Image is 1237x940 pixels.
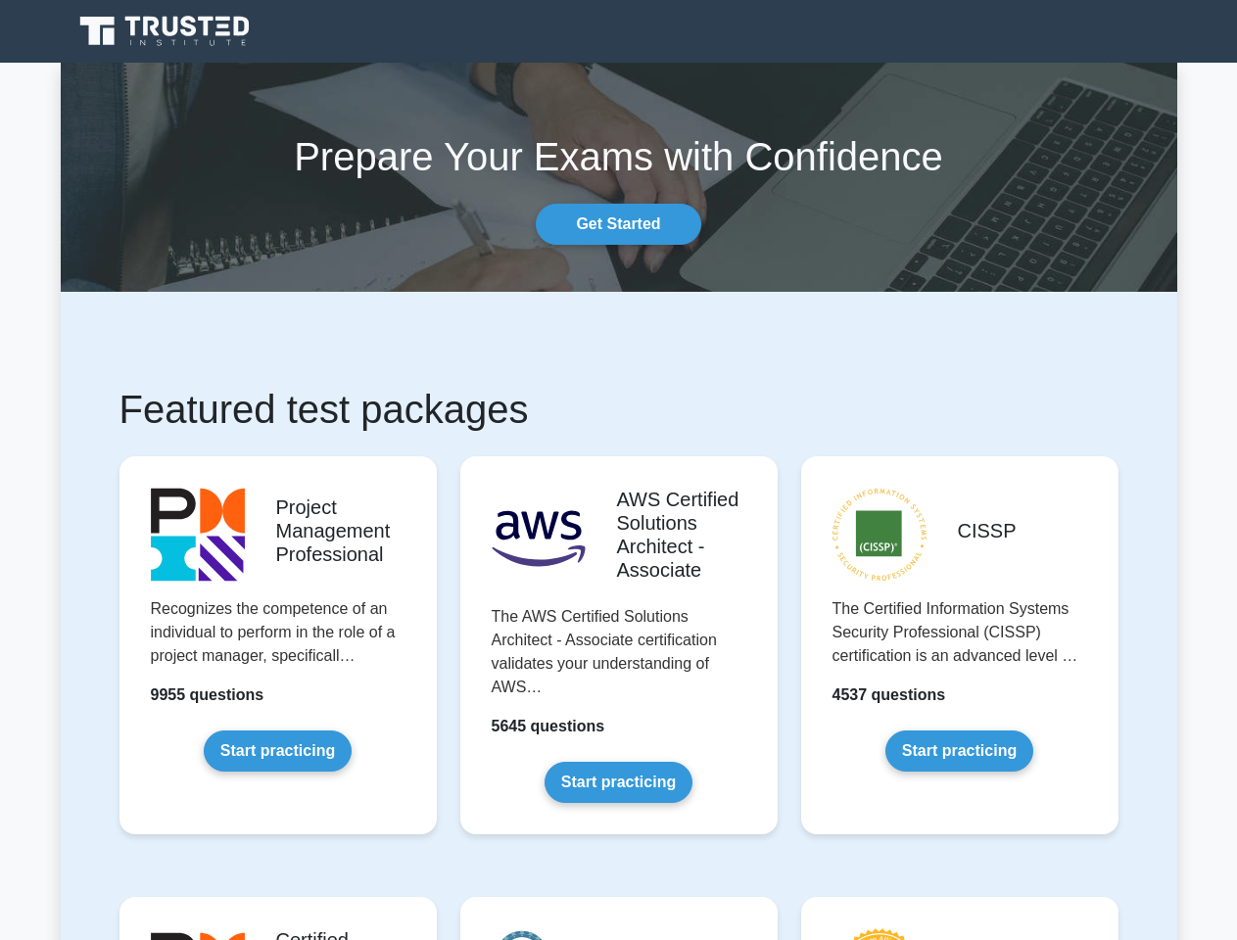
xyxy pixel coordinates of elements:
[119,386,1118,433] h1: Featured test packages
[545,762,692,803] a: Start practicing
[204,730,352,772] a: Start practicing
[536,204,700,245] a: Get Started
[885,730,1033,772] a: Start practicing
[61,133,1177,180] h1: Prepare Your Exams with Confidence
